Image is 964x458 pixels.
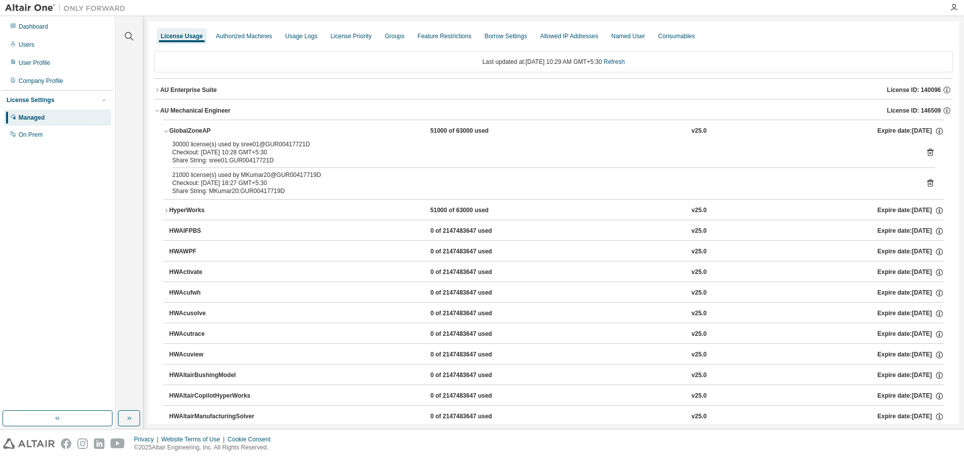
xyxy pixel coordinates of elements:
[19,41,34,49] div: Users
[691,227,706,236] div: v25.0
[691,206,706,215] div: v25.0
[430,127,521,136] div: 51000 of 63000 used
[691,309,706,318] div: v25.0
[154,51,953,72] div: Last updated at: [DATE] 10:29 AM GMT+5:30
[878,127,944,136] div: Expire date: [DATE]
[385,32,404,40] div: Groups
[161,32,203,40] div: License Usage
[691,247,706,256] div: v25.0
[611,32,645,40] div: Named User
[154,100,953,122] button: AU Mechanical EngineerLicense ID: 146509
[691,268,706,277] div: v25.0
[878,206,944,215] div: Expire date: [DATE]
[19,114,45,122] div: Managed
[172,148,911,156] div: Checkout: [DATE] 10:28 GMT+5:30
[878,350,944,359] div: Expire date: [DATE]
[169,385,944,407] button: HWAltairCopilotHyperWorks0 of 2147483647 usedv25.0Expire date:[DATE]
[169,289,260,298] div: HWAcufwh
[540,32,598,40] div: Allowed IP Addresses
[691,350,706,359] div: v25.0
[485,32,527,40] div: Borrow Settings
[878,392,944,401] div: Expire date: [DATE]
[878,309,944,318] div: Expire date: [DATE]
[169,241,944,263] button: HWAWPF0 of 2147483647 usedv25.0Expire date:[DATE]
[77,438,88,449] img: instagram.svg
[134,443,277,452] p: © 2025 Altair Engineering, Inc. All Rights Reserved.
[430,371,521,380] div: 0 of 2147483647 used
[172,179,911,187] div: Checkout: [DATE] 18:27 GMT+5:30
[330,32,372,40] div: License Priority
[227,435,276,443] div: Cookie Consent
[172,187,911,195] div: Share String: MKumar20:GUR00417719D
[691,371,706,380] div: v25.0
[691,127,706,136] div: v25.0
[878,330,944,339] div: Expire date: [DATE]
[169,282,944,304] button: HWAcufwh0 of 2147483647 usedv25.0Expire date:[DATE]
[169,247,260,256] div: HWAWPF
[169,309,260,318] div: HWAcusolve
[19,23,48,31] div: Dashboard
[430,330,521,339] div: 0 of 2147483647 used
[94,438,104,449] img: linkedin.svg
[169,127,260,136] div: GlobalZoneAP
[169,392,260,401] div: HWAltairCopilotHyperWorks
[172,140,911,148] div: 30000 license(s) used by sree01@GUR00417721D
[216,32,272,40] div: Authorized Machines
[430,350,521,359] div: 0 of 2147483647 used
[691,412,706,421] div: v25.0
[878,268,944,277] div: Expire date: [DATE]
[169,364,944,387] button: HWAltairBushingModel0 of 2147483647 usedv25.0Expire date:[DATE]
[418,32,471,40] div: Feature Restrictions
[7,96,54,104] div: License Settings
[169,303,944,325] button: HWAcusolve0 of 2147483647 usedv25.0Expire date:[DATE]
[172,156,911,164] div: Share String: sree01:GUR00417721D
[160,107,230,115] div: AU Mechanical Engineer
[878,247,944,256] div: Expire date: [DATE]
[169,350,260,359] div: HWAcuview
[878,227,944,236] div: Expire date: [DATE]
[169,268,260,277] div: HWActivate
[169,323,944,345] button: HWAcutrace0 of 2147483647 usedv25.0Expire date:[DATE]
[110,438,125,449] img: youtube.svg
[430,268,521,277] div: 0 of 2147483647 used
[878,371,944,380] div: Expire date: [DATE]
[887,107,941,115] span: License ID: 146509
[430,289,521,298] div: 0 of 2147483647 used
[134,435,161,443] div: Privacy
[430,247,521,256] div: 0 of 2147483647 used
[887,86,941,94] span: License ID: 140096
[169,412,260,421] div: HWAltairManufacturingSolver
[169,206,260,215] div: HyperWorks
[169,227,260,236] div: HWAIFPBS
[430,309,521,318] div: 0 of 2147483647 used
[430,412,521,421] div: 0 of 2147483647 used
[154,79,953,101] button: AU Enterprise SuiteLicense ID: 140096
[169,344,944,366] button: HWAcuview0 of 2147483647 usedv25.0Expire date:[DATE]
[160,86,217,94] div: AU Enterprise Suite
[169,371,260,380] div: HWAltairBushingModel
[658,32,695,40] div: Consumables
[430,206,521,215] div: 51000 of 63000 used
[19,131,43,139] div: On Prem
[169,261,944,284] button: HWActivate0 of 2147483647 usedv25.0Expire date:[DATE]
[691,330,706,339] div: v25.0
[430,227,521,236] div: 0 of 2147483647 used
[19,59,50,67] div: User Profile
[161,435,227,443] div: Website Terms of Use
[604,58,625,65] a: Refresh
[878,289,944,298] div: Expire date: [DATE]
[691,392,706,401] div: v25.0
[163,120,944,142] button: GlobalZoneAP51000 of 63000 usedv25.0Expire date:[DATE]
[163,200,944,222] button: HyperWorks51000 of 63000 usedv25.0Expire date:[DATE]
[19,77,63,85] div: Company Profile
[3,438,55,449] img: altair_logo.svg
[285,32,317,40] div: Usage Logs
[169,220,944,242] button: HWAIFPBS0 of 2147483647 usedv25.0Expire date:[DATE]
[5,3,131,13] img: Altair One
[169,330,260,339] div: HWAcutrace
[691,289,706,298] div: v25.0
[172,171,911,179] div: 21000 license(s) used by MKumar20@GUR00417719D
[61,438,71,449] img: facebook.svg
[169,406,944,428] button: HWAltairManufacturingSolver0 of 2147483647 usedv25.0Expire date:[DATE]
[878,412,944,421] div: Expire date: [DATE]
